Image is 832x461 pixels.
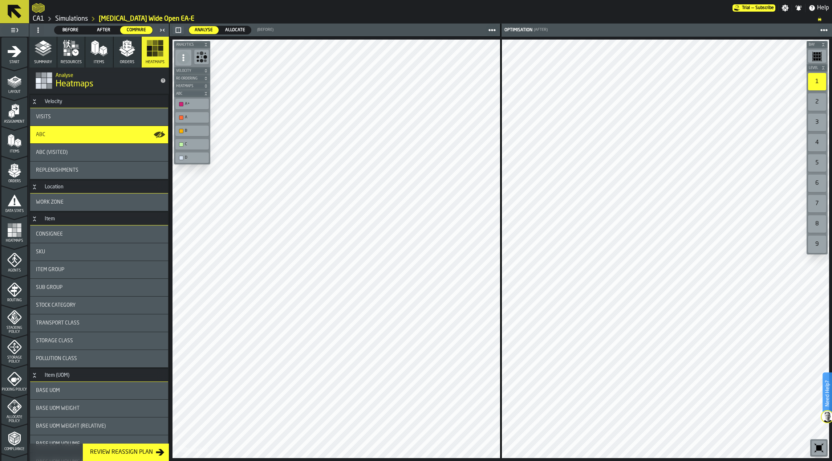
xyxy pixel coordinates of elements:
[1,150,27,154] span: Items
[503,28,532,33] div: Optimisation
[36,231,63,237] span: Consignee
[36,167,162,173] div: Title
[185,128,207,133] div: B
[808,114,826,131] div: 3
[175,77,202,81] span: Re-Ordering
[30,297,168,314] div: stat-Stock Category
[56,78,93,90] span: Heatmaps
[534,28,548,32] span: (After)
[36,267,64,273] span: Item Group
[56,71,154,78] h2: Sub Title
[1,276,27,305] li: menu Routing
[755,5,774,11] span: Subscribe
[1,209,27,213] span: Data Stats
[36,249,162,255] div: Title
[1,305,27,334] li: menu Stacking Policy
[36,423,162,429] div: Title
[30,382,168,399] div: stat-Base Uom
[36,231,162,237] div: Title
[192,27,216,33] span: Analyse
[40,99,66,105] div: Velocity
[36,388,162,393] div: Title
[808,236,826,253] div: 9
[61,60,82,65] span: Resources
[36,114,162,120] div: Title
[810,439,828,457] div: button-toolbar-undefined
[36,388,60,393] span: Base Uom
[30,225,168,243] div: stat-Consignee
[807,234,828,254] div: button-toolbar-undefined
[174,41,210,48] button: button-
[36,302,162,308] div: Title
[36,114,51,120] span: Visits
[30,417,168,435] div: stat-Base UOM Weight (Relative)
[1,356,27,364] span: Storage Policy
[36,285,162,290] div: Title
[1,365,27,394] li: menu Picking Policy
[732,4,775,12] a: link-to-/wh/i/76e2a128-1b54-4d66-80d4-05ae4c277723/pricing/
[30,243,168,261] div: stat-SKU
[185,155,207,160] div: D
[173,26,184,34] button: button-
[177,140,207,148] div: C
[57,27,84,33] span: Before
[807,72,828,92] div: button-toolbar-undefined
[36,441,80,447] span: Base UOM Volume
[808,93,826,111] div: 2
[807,112,828,132] div: button-toolbar-undefined
[36,199,64,205] span: Work Zone
[36,441,162,447] div: Title
[189,26,219,34] div: thumb
[54,26,87,34] label: button-switch-multi-Before
[1,156,27,185] li: menu Orders
[1,447,27,451] span: Compliance
[154,126,165,143] label: button-toggle-Show on Map
[174,75,210,82] button: button-
[1,120,27,124] span: Assignment
[807,132,828,153] div: button-toolbar-undefined
[1,90,27,94] span: Layout
[807,41,828,48] button: button-
[30,279,168,296] div: stat-Sub Group
[1,216,27,245] li: menu Heatmaps
[36,356,162,362] div: Title
[174,111,210,124] div: button-toolbar-undefined
[30,369,168,382] h3: title-section-Item (UOM)
[177,114,207,121] div: A
[808,154,826,172] div: 5
[40,216,59,222] div: Item
[1,246,27,275] li: menu Agents
[36,302,76,308] span: Stock Category
[36,267,162,273] div: Title
[30,126,168,143] div: stat-ABC
[1,326,27,334] span: Stacking Policy
[30,400,168,417] div: stat-Base UOM Weight
[55,15,88,23] a: link-to-/wh/i/76e2a128-1b54-4d66-80d4-05ae4c277723
[120,60,134,65] span: Orders
[30,372,39,378] button: Button-Item (UOM)-open
[174,82,210,90] button: button-
[36,132,45,138] span: ABC
[87,448,156,457] div: Review Reassign Plan
[805,4,832,12] label: button-toggle-Help
[175,92,202,96] span: ABC
[808,73,826,90] div: 1
[1,239,27,243] span: Heatmaps
[34,60,52,65] span: Summary
[222,27,248,33] span: Allocate
[174,97,210,111] div: button-toolbar-undefined
[36,356,77,362] span: Pollution Class
[175,69,202,73] span: Velocity
[177,154,207,162] div: D
[36,338,73,344] span: Storage Class
[36,405,162,411] div: Title
[30,99,39,105] button: Button-Velocity-open
[36,150,68,155] span: ABC (Visited)
[30,314,168,332] div: stat-Transport Class
[807,214,828,234] div: button-toolbar-undefined
[36,150,162,155] div: Title
[33,15,44,23] a: link-to-/wh/i/76e2a128-1b54-4d66-80d4-05ae4c277723
[792,4,805,12] label: button-toggle-Notifications
[36,132,162,138] div: Title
